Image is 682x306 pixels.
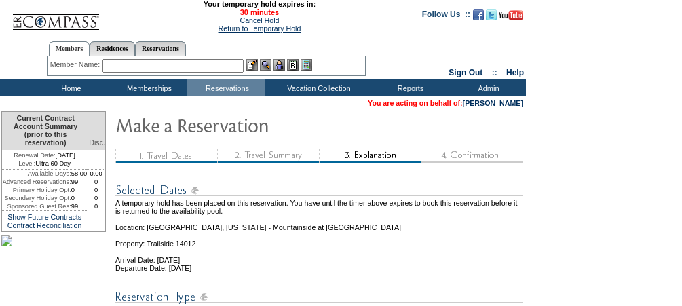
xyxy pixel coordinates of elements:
[219,24,301,33] a: Return to Temporary Hold
[217,149,319,163] img: step2_state3.gif
[422,8,470,24] td: Follow Us ::
[87,170,105,178] td: 0.00
[115,149,217,163] img: step1_state3.gif
[115,231,525,248] td: Property: Trailside 14012
[135,41,186,56] a: Reservations
[448,79,526,96] td: Admin
[71,202,88,210] td: 99
[319,149,421,163] img: step3_state2.gif
[71,186,88,194] td: 0
[301,59,312,71] img: b_calculator.gif
[246,59,258,71] img: b_edit.gif
[7,221,82,229] a: Contract Reconciliation
[115,288,523,305] img: Reservation Type
[368,99,523,107] span: You are acting on behalf of:
[287,59,299,71] img: Reservations
[506,68,524,77] a: Help
[463,99,523,107] a: [PERSON_NAME]
[115,264,525,272] td: Departure Date: [DATE]
[2,112,87,150] td: Current Contract Account Summary (prior to this reservation)
[2,170,71,178] td: Available Days:
[87,178,105,186] td: 0
[2,159,87,170] td: Ultra 60 Day
[87,186,105,194] td: 0
[50,59,102,71] div: Member Name:
[265,79,370,96] td: Vacation Collection
[109,79,187,96] td: Memberships
[7,213,81,221] a: Show Future Contracts
[115,248,525,264] td: Arrival Date: [DATE]
[499,10,523,20] img: Subscribe to our YouTube Channel
[18,159,35,168] span: Level:
[71,170,88,178] td: 58.00
[71,194,88,202] td: 0
[49,41,90,56] a: Members
[2,186,71,194] td: Primary Holiday Opt:
[31,79,109,96] td: Home
[449,68,482,77] a: Sign Out
[492,68,497,77] span: ::
[486,9,497,20] img: Follow us on Twitter
[71,178,88,186] td: 99
[421,149,523,163] img: step4_state1.gif
[107,8,412,16] span: 30 minutes
[12,3,100,31] img: Compass Home
[2,150,87,159] td: [DATE]
[499,14,523,22] a: Subscribe to our YouTube Channel
[87,194,105,202] td: 0
[115,215,525,231] td: Location: [GEOGRAPHIC_DATA], [US_STATE] - Mountainside at [GEOGRAPHIC_DATA]
[486,14,497,22] a: Follow us on Twitter
[2,178,71,186] td: Advanced Reservations:
[2,202,71,210] td: Sponsored Guest Res:
[115,199,525,215] td: A temporary hold has been placed on this reservation. You have until the timer above expires to b...
[89,138,105,147] span: Disc.
[2,194,71,202] td: Secondary Holiday Opt:
[187,79,265,96] td: Reservations
[87,202,105,210] td: 0
[1,235,12,246] img: Shot-41-050.jpg
[260,59,271,71] img: View
[115,182,523,199] img: Reservation Dates
[240,16,279,24] a: Cancel Hold
[90,41,135,56] a: Residences
[14,151,55,159] span: Renewal Date:
[273,59,285,71] img: Impersonate
[473,14,484,22] a: Become our fan on Facebook
[115,111,387,138] img: Make Reservation
[370,79,448,96] td: Reports
[473,9,484,20] img: Become our fan on Facebook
